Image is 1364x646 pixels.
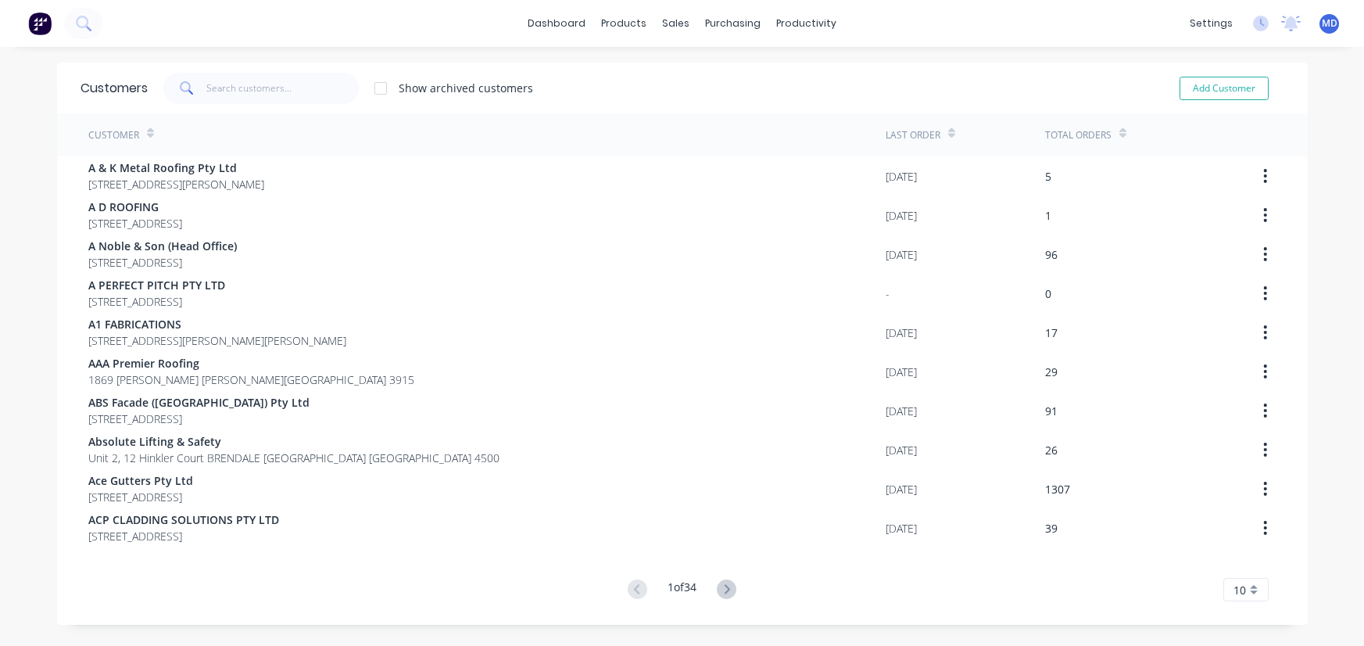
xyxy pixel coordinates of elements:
input: Search customers... [206,73,359,104]
span: ACP CLADDING SOLUTIONS PTY LTD [88,511,279,528]
div: productivity [768,12,844,35]
span: [STREET_ADDRESS] [88,489,193,505]
div: Customers [81,79,148,98]
button: Add Customer [1180,77,1269,100]
div: - [886,285,890,302]
div: 1 [1045,207,1051,224]
div: [DATE] [886,168,917,185]
div: 17 [1045,325,1058,341]
div: [DATE] [886,207,917,224]
span: A Noble & Son (Head Office) [88,238,237,254]
div: products [593,12,654,35]
div: [DATE] [886,442,917,458]
div: [DATE] [886,246,917,263]
div: 91 [1045,403,1058,419]
div: sales [654,12,697,35]
div: Customer [88,128,139,142]
span: 10 [1233,582,1246,598]
div: [DATE] [886,403,917,419]
span: [STREET_ADDRESS] [88,293,225,310]
div: [DATE] [886,481,917,497]
span: Absolute Lifting & Safety [88,433,499,450]
span: [STREET_ADDRESS] [88,215,182,231]
div: 1 of 34 [668,579,696,601]
div: 0 [1045,285,1051,302]
span: Ace Gutters Pty Ltd [88,472,193,489]
div: 29 [1045,364,1058,380]
span: ABS Facade ([GEOGRAPHIC_DATA]) Pty Ltd [88,394,310,411]
div: purchasing [697,12,768,35]
div: Show archived customers [399,80,533,96]
span: Unit 2, 12 Hinkler Court BRENDALE [GEOGRAPHIC_DATA] [GEOGRAPHIC_DATA] 4500 [88,450,499,466]
span: A & K Metal Roofing Pty Ltd [88,160,264,176]
span: [STREET_ADDRESS][PERSON_NAME][PERSON_NAME] [88,332,346,349]
span: A PERFECT PITCH PTY LTD [88,277,225,293]
span: MD [1322,16,1337,31]
span: A1 FABRICATIONS [88,316,346,332]
div: [DATE] [886,325,917,341]
span: AAA Premier Roofing [88,355,414,371]
span: A D ROOFING [88,199,182,215]
div: settings [1182,12,1240,35]
a: dashboard [520,12,593,35]
div: 5 [1045,168,1051,185]
span: [STREET_ADDRESS] [88,254,237,271]
span: 1869 [PERSON_NAME] [PERSON_NAME][GEOGRAPHIC_DATA] 3915 [88,371,414,388]
div: 96 [1045,246,1058,263]
div: Last Order [886,128,940,142]
img: Factory [28,12,52,35]
div: 39 [1045,520,1058,537]
span: [STREET_ADDRESS] [88,411,310,427]
span: [STREET_ADDRESS][PERSON_NAME] [88,176,264,192]
div: [DATE] [886,520,917,537]
div: 26 [1045,442,1058,458]
span: [STREET_ADDRESS] [88,528,279,544]
div: [DATE] [886,364,917,380]
div: Total Orders [1045,128,1112,142]
div: 1307 [1045,481,1070,497]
